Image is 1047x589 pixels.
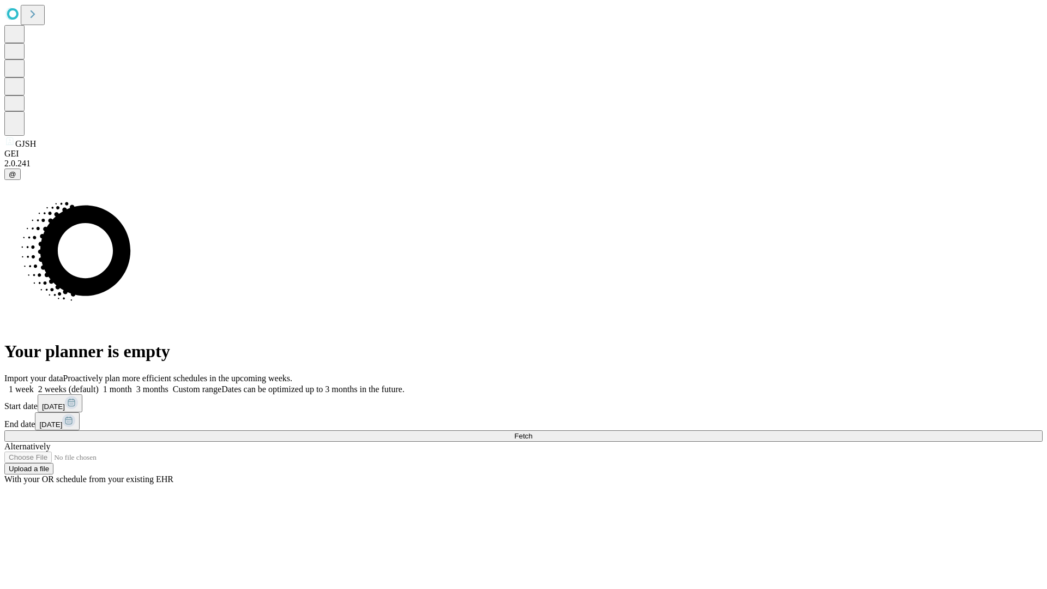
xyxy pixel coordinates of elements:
div: End date [4,412,1043,430]
span: Dates can be optimized up to 3 months in the future. [221,384,404,394]
span: Import your data [4,374,63,383]
button: Upload a file [4,463,53,474]
span: 2 weeks (default) [38,384,99,394]
span: @ [9,170,16,178]
span: With your OR schedule from your existing EHR [4,474,173,484]
span: 1 week [9,384,34,394]
span: Alternatively [4,442,50,451]
span: Fetch [514,432,532,440]
button: [DATE] [38,394,82,412]
span: 3 months [136,384,169,394]
span: GJSH [15,139,36,148]
h1: Your planner is empty [4,341,1043,362]
div: 2.0.241 [4,159,1043,169]
span: 1 month [103,384,132,394]
span: [DATE] [39,420,62,429]
button: @ [4,169,21,180]
span: [DATE] [42,402,65,411]
span: Custom range [173,384,221,394]
div: Start date [4,394,1043,412]
div: GEI [4,149,1043,159]
button: [DATE] [35,412,80,430]
button: Fetch [4,430,1043,442]
span: Proactively plan more efficient schedules in the upcoming weeks. [63,374,292,383]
